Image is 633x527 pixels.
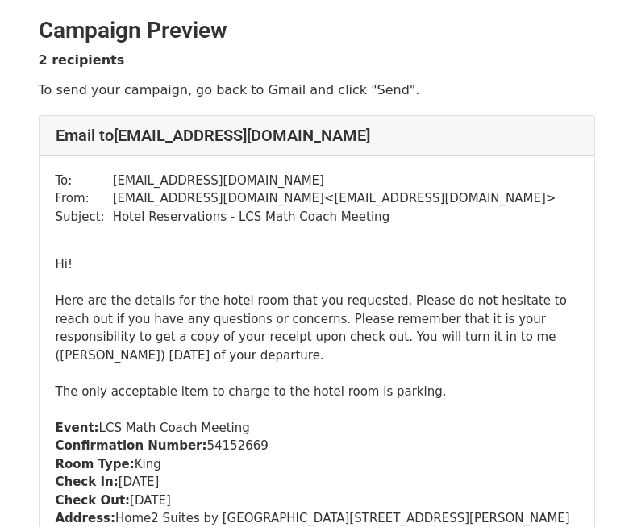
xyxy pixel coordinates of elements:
td: [EMAIL_ADDRESS][DOMAIN_NAME] [113,172,556,190]
div: Here are the details for the hotel room that you requested. Please do not hesitate to reach out i... [56,292,578,364]
li: King [56,455,578,474]
li: LCS Math Coach Meeting [56,419,578,438]
li: 54152669 [56,437,578,455]
h4: Email to [EMAIL_ADDRESS][DOMAIN_NAME] [56,126,578,145]
h2: Campaign Preview [39,17,595,44]
b: Check Out: [56,493,131,508]
p: To send your campaign, go back to Gmail and click "Send". [39,81,595,98]
strong: 2 recipients [39,52,125,68]
td: Subject: [56,208,113,226]
li: [DATE] [56,492,578,510]
b: Event: [56,421,99,435]
td: [EMAIL_ADDRESS][DOMAIN_NAME] < [EMAIL_ADDRESS][DOMAIN_NAME] > [113,189,556,208]
li: [DATE] [56,473,578,492]
b: Confirmation Number: [56,438,207,453]
b: Check In: [56,475,119,489]
b: Address: [56,511,116,525]
td: Hotel Reservations - LCS Math Coach Meeting [113,208,556,226]
td: From: [56,189,113,208]
td: To: [56,172,113,190]
b: Room Type: [56,457,135,471]
div: The only acceptable item to charge to the hotel room is parking. [56,383,578,401]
